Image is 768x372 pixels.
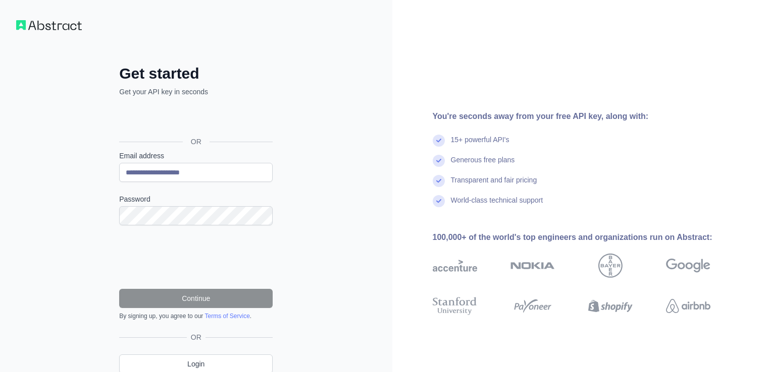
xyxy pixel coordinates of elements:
iframe: Sign in with Google Button [114,108,276,130]
img: check mark [433,195,445,207]
img: accenture [433,254,477,278]
img: google [666,254,710,278]
a: Terms of Service [204,313,249,320]
img: check mark [433,175,445,187]
img: check mark [433,135,445,147]
img: nokia [510,254,555,278]
div: 15+ powerful API's [451,135,509,155]
img: check mark [433,155,445,167]
div: You're seconds away from your free API key, along with: [433,110,743,122]
div: World-class technical support [451,195,543,215]
div: Generous free plans [451,155,515,175]
img: shopify [588,295,633,317]
button: Continue [119,289,273,308]
div: By signing up, you agree to our . [119,312,273,320]
h2: Get started [119,65,273,83]
div: 100,000+ of the world's top engineers and organizations run on Abstract: [433,231,743,243]
p: Get your API key in seconds [119,87,273,97]
img: stanford university [433,295,477,317]
iframe: reCAPTCHA [119,237,273,277]
span: OR [187,332,206,342]
img: bayer [598,254,623,278]
label: Password [119,194,273,204]
div: Transparent and fair pricing [451,175,537,195]
img: airbnb [666,295,710,317]
img: payoneer [510,295,555,317]
label: Email address [119,151,273,161]
img: Workflow [16,20,82,30]
span: OR [183,137,210,147]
